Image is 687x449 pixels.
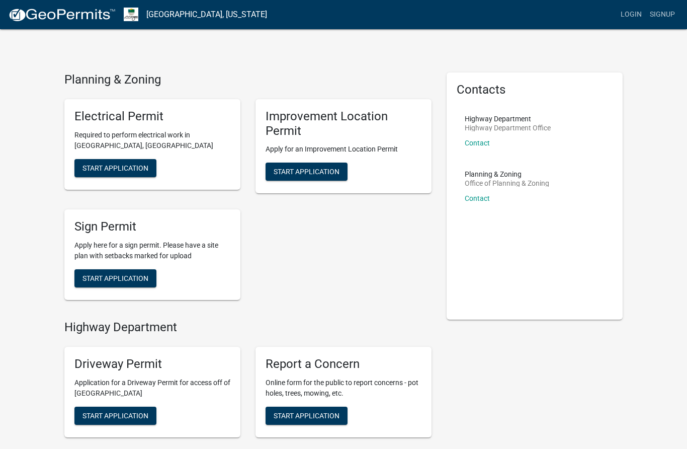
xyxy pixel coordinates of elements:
[74,269,156,287] button: Start Application
[82,411,148,419] span: Start Application
[465,139,490,147] a: Contact
[617,5,646,24] a: Login
[74,378,230,399] p: Application for a Driveway Permit for access off of [GEOGRAPHIC_DATA]
[266,163,348,181] button: Start Application
[266,144,421,155] p: Apply for an Improvement Location Permit
[74,159,156,177] button: Start Application
[457,83,613,97] h5: Contacts
[82,164,148,172] span: Start Application
[266,109,421,138] h5: Improvement Location Permit
[465,115,551,122] p: Highway Department
[266,378,421,399] p: Online form for the public to report concerns - pot holes, trees, mowing, etc.
[146,6,267,23] a: [GEOGRAPHIC_DATA], [US_STATE]
[274,411,339,419] span: Start Application
[266,357,421,371] h5: Report a Concern
[64,320,432,335] h4: Highway Department
[74,407,156,425] button: Start Application
[124,8,138,21] img: Morgan County, Indiana
[465,180,549,187] p: Office of Planning & Zoning
[74,219,230,234] h5: Sign Permit
[74,357,230,371] h5: Driveway Permit
[74,130,230,151] p: Required to perform electrical work in [GEOGRAPHIC_DATA], [GEOGRAPHIC_DATA]
[266,407,348,425] button: Start Application
[465,171,549,178] p: Planning & Zoning
[274,168,339,176] span: Start Application
[74,240,230,261] p: Apply here for a sign permit. Please have a site plan with setbacks marked for upload
[465,124,551,131] p: Highway Department Office
[82,274,148,282] span: Start Application
[64,72,432,87] h4: Planning & Zoning
[74,109,230,124] h5: Electrical Permit
[465,194,490,202] a: Contact
[646,5,679,24] a: Signup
